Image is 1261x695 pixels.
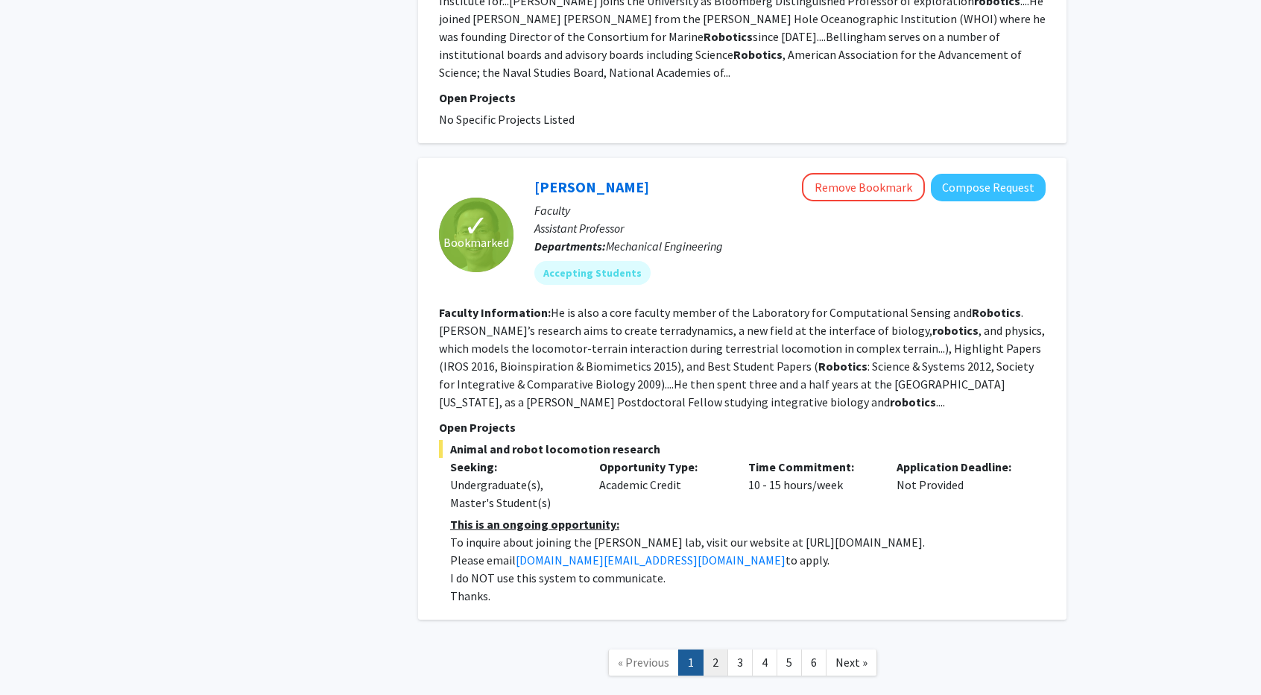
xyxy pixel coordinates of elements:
a: 6 [801,650,827,676]
span: Mechanical Engineering [606,239,723,254]
b: Departments: [534,239,606,254]
p: Please email to apply. [450,551,1046,569]
b: Robotics [818,359,867,374]
button: Compose Request to Chen Li [931,174,1046,201]
a: 4 [752,650,777,676]
p: Thanks. [450,587,1046,605]
button: Remove Bookmark [802,173,925,201]
span: Next » [835,655,867,670]
div: 10 - 15 hours/week [737,458,886,512]
a: Next [826,650,877,676]
p: Open Projects [439,418,1046,436]
span: Bookmarked [443,233,509,251]
div: Academic Credit [588,458,737,512]
a: 2 [703,650,728,676]
a: [DOMAIN_NAME][EMAIL_ADDRESS][DOMAIN_NAME] [516,553,786,567]
mat-chip: Accepting Students [534,261,651,285]
b: Robotics [972,305,1021,320]
b: robotics [890,394,936,409]
p: Seeking: [450,458,577,476]
span: No Specific Projects Listed [439,112,575,127]
span: Animal and robot locomotion research [439,440,1046,458]
b: Robotics [733,47,783,62]
nav: Page navigation [418,635,1066,695]
b: Robotics [704,29,753,44]
p: Application Deadline: [897,458,1023,476]
u: This is an ongoing opportunity: [450,517,619,532]
div: Undergraduate(s), Master's Student(s) [450,476,577,512]
p: Faculty [534,201,1046,219]
b: Faculty Information: [439,305,551,320]
a: 5 [777,650,802,676]
a: 1 [678,650,704,676]
a: [PERSON_NAME] [534,177,649,196]
span: ✓ [464,218,489,233]
b: robotics [932,323,979,338]
iframe: Chat [11,628,63,684]
a: Previous Page [608,650,679,676]
p: Assistant Professor [534,219,1046,237]
p: I do NOT use this system to communicate. [450,569,1046,587]
span: « Previous [618,655,669,670]
p: Open Projects [439,89,1046,107]
fg-read-more: He is also a core faculty member of the Laboratory for Computational Sensing and .[PERSON_NAME]’s... [439,305,1045,409]
p: Time Commitment: [748,458,875,476]
a: 3 [727,650,753,676]
p: To inquire about joining the [PERSON_NAME] lab, visit our website at [URL][DOMAIN_NAME]. [450,533,1046,551]
p: Opportunity Type: [599,458,726,476]
div: Not Provided [885,458,1034,512]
